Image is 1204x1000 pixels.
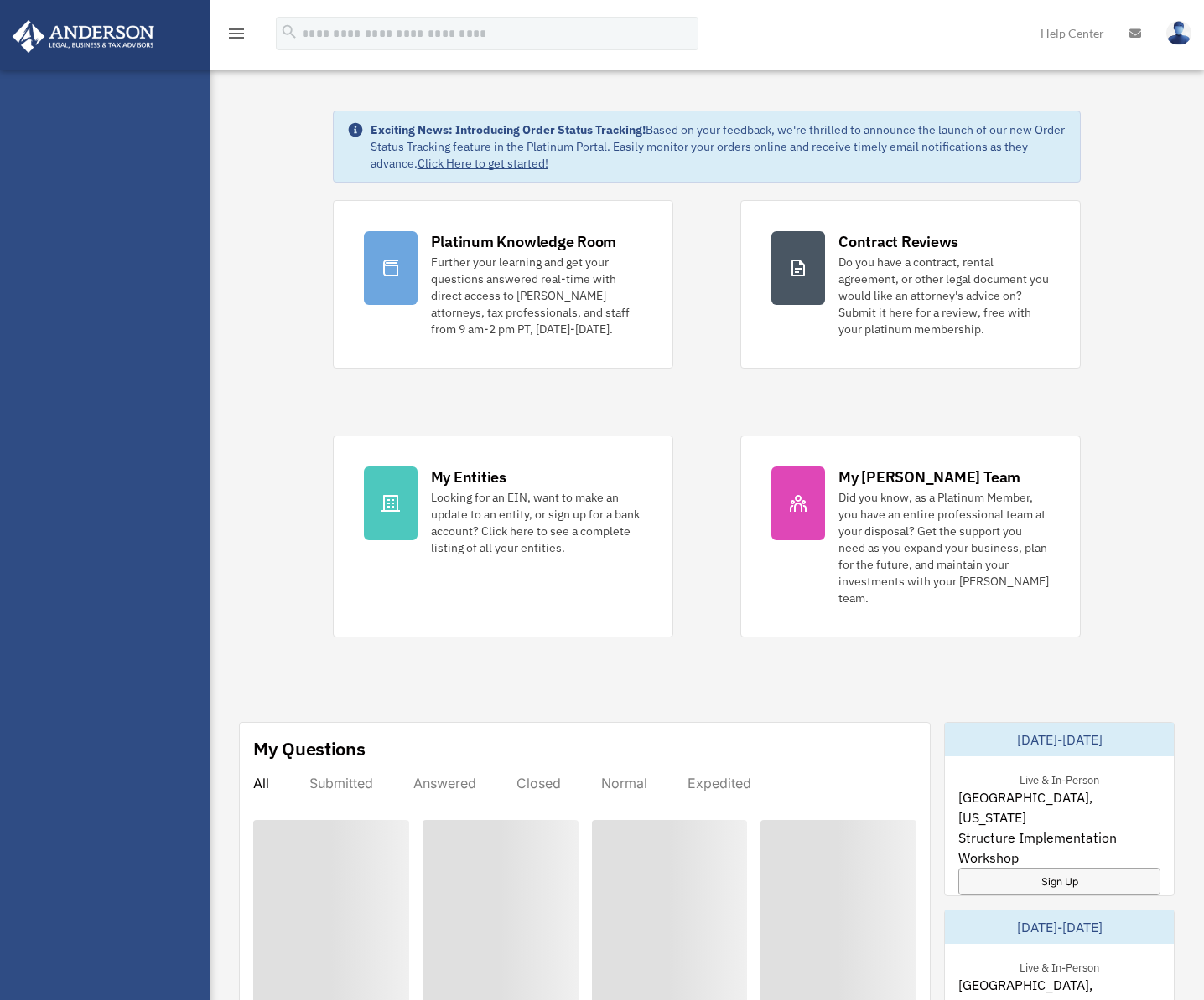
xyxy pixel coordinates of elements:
[740,200,1081,369] a: Contract Reviews Do you have a contract, rental agreement, or other legal document you would like...
[226,29,247,44] a: menu
[838,489,1050,606] div: Did you know, as a Platinum Member, you have an entire professional team at your disposal? Get th...
[740,436,1081,637] a: My [PERSON_NAME] Team Did you know, as a Platinum Member, you have an entire professional team at...
[1006,770,1113,787] div: Live & In-Person
[838,254,1050,338] div: Do you have a contract, rental agreement, or other legal document you would like an attorney's ad...
[838,466,1020,487] div: My [PERSON_NAME] Team
[516,775,561,791] div: Closed
[253,736,366,761] div: My Questions
[1166,21,1191,45] img: User Pic
[8,20,159,53] img: Anderson Advisors Platinum Portal
[431,254,642,338] div: Further your learning and get your questions answered real-time with direct access to [PERSON_NAM...
[431,489,642,556] div: Looking for an EIN, want to make an update to an entity, or sign up for a bank account? Click her...
[309,775,373,791] div: Submitted
[418,156,548,171] a: Click Here to get started!
[253,775,269,791] div: All
[838,231,958,252] div: Contract Reviews
[280,23,298,41] i: search
[945,723,1174,756] div: [DATE]-[DATE]
[958,787,1160,827] span: [GEOGRAPHIC_DATA], [US_STATE]
[371,121,1067,172] div: Based on your feedback, we're thrilled to announce the launch of our new Order Status Tracking fe...
[958,827,1160,868] span: Structure Implementation Workshop
[226,23,247,44] i: menu
[431,466,506,487] div: My Entities
[333,436,673,637] a: My Entities Looking for an EIN, want to make an update to an entity, or sign up for a bank accoun...
[688,775,751,791] div: Expedited
[1006,957,1113,975] div: Live & In-Person
[958,868,1160,895] a: Sign Up
[945,910,1174,944] div: [DATE]-[DATE]
[601,775,647,791] div: Normal
[431,231,617,252] div: Platinum Knowledge Room
[413,775,476,791] div: Answered
[371,122,646,137] strong: Exciting News: Introducing Order Status Tracking!
[333,200,673,369] a: Platinum Knowledge Room Further your learning and get your questions answered real-time with dire...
